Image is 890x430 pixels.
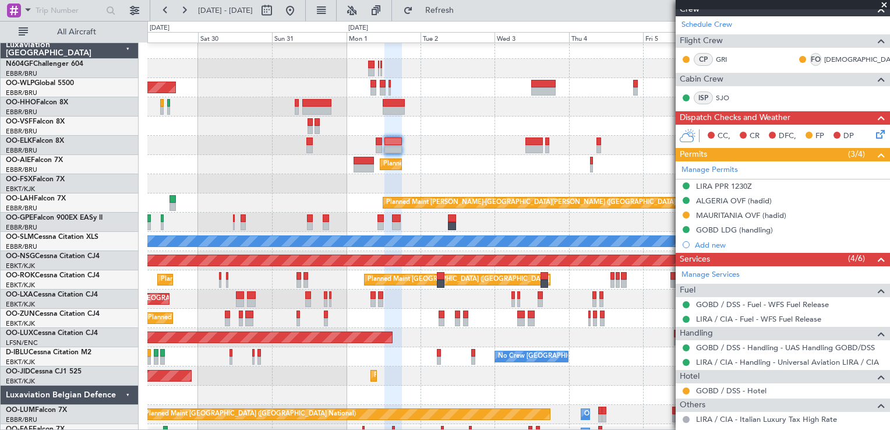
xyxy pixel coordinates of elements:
[6,330,98,337] a: OO-LUXCessna Citation CJ4
[696,299,829,309] a: GOBD / DSS - Fuel - WFS Fuel Release
[694,91,713,104] div: ISP
[6,407,35,414] span: OO-LUM
[6,262,35,270] a: EBKT/KJK
[6,242,37,251] a: EBBR/BRU
[6,415,37,424] a: EBBR/BRU
[680,111,790,125] span: Dispatch Checks and Weather
[198,32,272,43] div: Sat 30
[695,240,884,250] div: Add new
[696,196,772,206] div: ALGERIA OVF (hadid)
[6,300,35,309] a: EBKT/KJK
[810,53,821,66] div: FO
[6,195,66,202] a: OO-LAHFalcon 7X
[779,131,796,142] span: DFC,
[694,53,713,66] div: CP
[6,127,37,136] a: EBBR/BRU
[680,3,700,16] span: Crew
[6,272,35,279] span: OO-ROK
[6,118,65,125] a: OO-VSFFalcon 8X
[716,93,742,103] a: SJO
[750,131,760,142] span: CR
[386,194,730,212] div: Planned Maint [PERSON_NAME]-[GEOGRAPHIC_DATA][PERSON_NAME] ([GEOGRAPHIC_DATA][PERSON_NAME])
[6,99,68,106] a: OO-HHOFalcon 8X
[6,118,33,125] span: OO-VSF
[145,406,356,423] div: Planned Maint [GEOGRAPHIC_DATA] ([GEOGRAPHIC_DATA] National)
[383,156,567,173] div: Planned Maint [GEOGRAPHIC_DATA] ([GEOGRAPHIC_DATA])
[848,148,865,160] span: (3/4)
[6,234,98,241] a: OO-SLMCessna Citation XLS
[6,138,64,144] a: OO-ELKFalcon 8X
[6,146,37,155] a: EBBR/BRU
[696,386,767,396] a: GOBD / DSS - Hotel
[680,73,723,86] span: Cabin Crew
[6,108,37,117] a: EBBR/BRU
[6,349,91,356] a: D-IBLUCessna Citation M2
[6,69,37,78] a: EBBR/BRU
[6,311,35,318] span: OO-ZUN
[696,357,879,367] a: LIRA / CIA - Handling - Universal Aviation LIRA / CIA
[696,225,773,235] div: GOBD LDG (handling)
[696,210,786,220] div: MAURITANIA OVF (hadid)
[6,234,34,241] span: OO-SLM
[6,165,37,174] a: EBBR/BRU
[716,54,742,65] a: GRI
[272,32,346,43] div: Sun 31
[6,80,74,87] a: OO-WLPGlobal 5500
[680,34,723,48] span: Flight Crew
[374,367,510,385] div: Planned Maint Kortrijk-[GEOGRAPHIC_DATA]
[6,281,35,290] a: EBKT/KJK
[718,131,730,142] span: CC,
[368,271,551,288] div: Planned Maint [GEOGRAPHIC_DATA] ([GEOGRAPHIC_DATA])
[6,214,33,221] span: OO-GPE
[161,271,296,288] div: Planned Maint Kortrijk-[GEOGRAPHIC_DATA]
[6,195,34,202] span: OO-LAH
[6,339,38,347] a: LFSN/ENC
[696,414,837,424] a: LIRA / CIA - Italian Luxury Tax High Rate
[6,319,35,328] a: EBKT/KJK
[6,89,37,97] a: EBBR/BRU
[680,284,695,297] span: Fuel
[681,269,740,281] a: Manage Services
[6,99,36,106] span: OO-HHO
[848,252,865,265] span: (4/6)
[6,272,100,279] a: OO-ROKCessna Citation CJ4
[6,291,98,298] a: OO-LXACessna Citation CJ4
[6,253,35,260] span: OO-NSG
[6,185,35,193] a: EBKT/KJK
[6,377,35,386] a: EBKT/KJK
[123,32,197,43] div: Fri 29
[6,157,63,164] a: OO-AIEFalcon 7X
[6,349,29,356] span: D-IBLU
[680,253,710,266] span: Services
[680,148,707,161] span: Permits
[6,157,31,164] span: OO-AIE
[6,176,33,183] span: OO-FSX
[150,23,169,33] div: [DATE]
[6,61,83,68] a: N604GFChallenger 604
[36,2,103,19] input: Trip Number
[681,19,732,31] a: Schedule Crew
[415,6,464,15] span: Refresh
[6,80,34,87] span: OO-WLP
[6,368,30,375] span: OO-JID
[348,23,368,33] div: [DATE]
[495,32,568,43] div: Wed 3
[6,223,37,232] a: EBBR/BRU
[421,32,495,43] div: Tue 2
[6,291,33,298] span: OO-LXA
[6,368,82,375] a: OO-JIDCessna CJ1 525
[148,309,284,327] div: Planned Maint Kortrijk-[GEOGRAPHIC_DATA]
[696,343,875,353] a: GOBD / DSS - Handling - UAS Handling GOBD/DSS
[681,164,738,176] a: Manage Permits
[843,131,854,142] span: DP
[6,407,67,414] a: OO-LUMFalcon 7X
[584,406,663,423] div: Owner Melsbroek Air Base
[643,32,717,43] div: Fri 5
[498,348,693,365] div: No Crew [GEOGRAPHIC_DATA] ([GEOGRAPHIC_DATA] National)
[30,28,123,36] span: All Aircraft
[13,23,126,41] button: All Aircraft
[6,138,32,144] span: OO-ELK
[347,32,421,43] div: Mon 1
[6,214,103,221] a: OO-GPEFalcon 900EX EASy II
[6,330,33,337] span: OO-LUX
